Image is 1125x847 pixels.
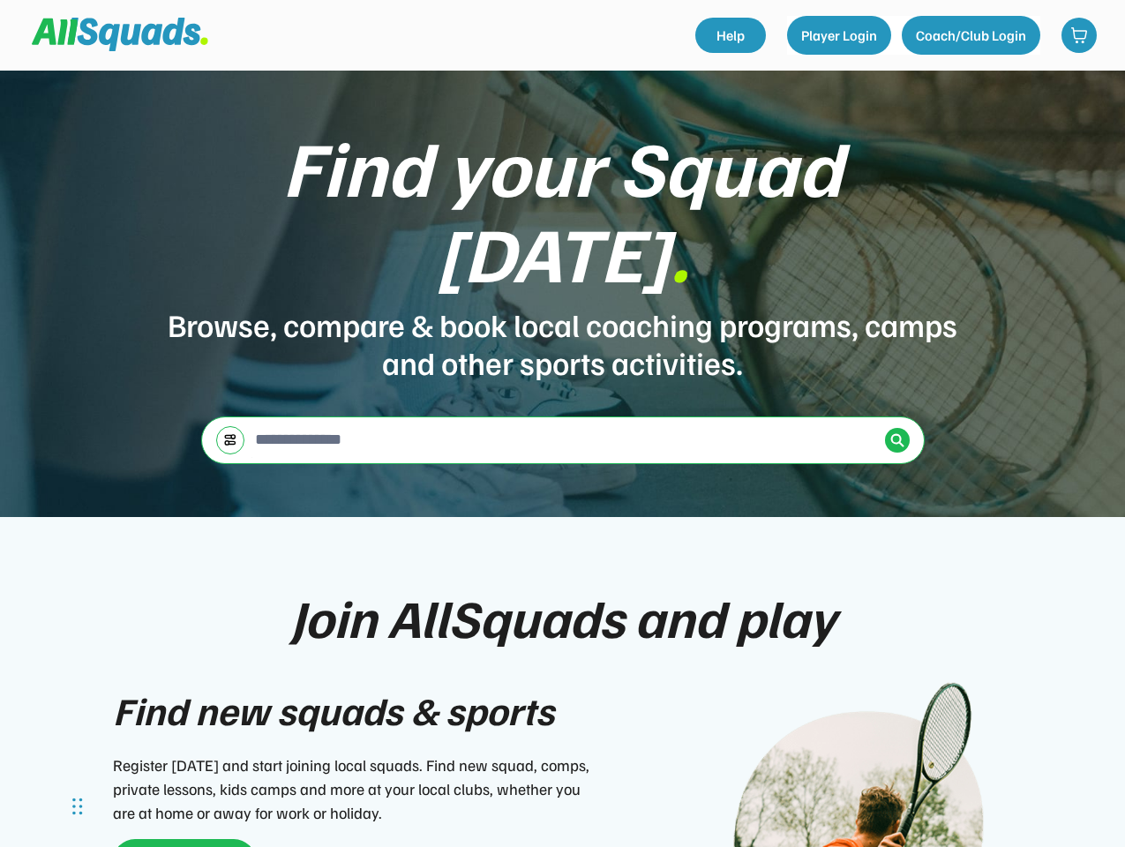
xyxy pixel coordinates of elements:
[166,124,960,295] div: Find your Squad [DATE]
[695,18,766,53] a: Help
[890,433,904,447] img: Icon%20%2838%29.svg
[223,433,237,446] img: settings-03.svg
[32,18,208,51] img: Squad%20Logo.svg
[670,203,689,300] font: .
[113,681,554,739] div: Find new squads & sports
[166,305,960,381] div: Browse, compare & book local coaching programs, camps and other sports activities.
[113,753,598,825] div: Register [DATE] and start joining local squads. Find new squad, comps, private lessons, kids camp...
[1070,26,1088,44] img: shopping-cart-01%20%281%29.svg
[290,588,836,646] div: Join AllSquads and play
[902,16,1040,55] button: Coach/Club Login
[787,16,891,55] button: Player Login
